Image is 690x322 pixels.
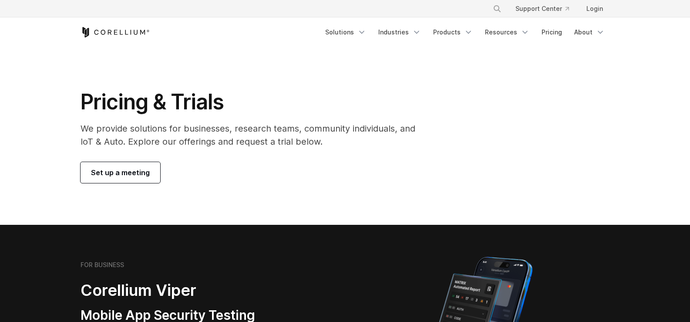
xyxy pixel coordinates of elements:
a: Set up a meeting [81,162,160,183]
a: Industries [373,24,426,40]
p: We provide solutions for businesses, research teams, community individuals, and IoT & Auto. Explo... [81,122,427,148]
h1: Pricing & Trials [81,89,427,115]
a: Support Center [508,1,576,17]
span: Set up a meeting [91,167,150,178]
a: Solutions [320,24,371,40]
div: Navigation Menu [320,24,610,40]
a: Resources [480,24,535,40]
a: About [569,24,610,40]
button: Search [489,1,505,17]
h2: Corellium Viper [81,281,303,300]
a: Corellium Home [81,27,150,37]
a: Pricing [536,24,567,40]
a: Login [579,1,610,17]
div: Navigation Menu [482,1,610,17]
h6: FOR BUSINESS [81,261,124,269]
a: Products [428,24,478,40]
